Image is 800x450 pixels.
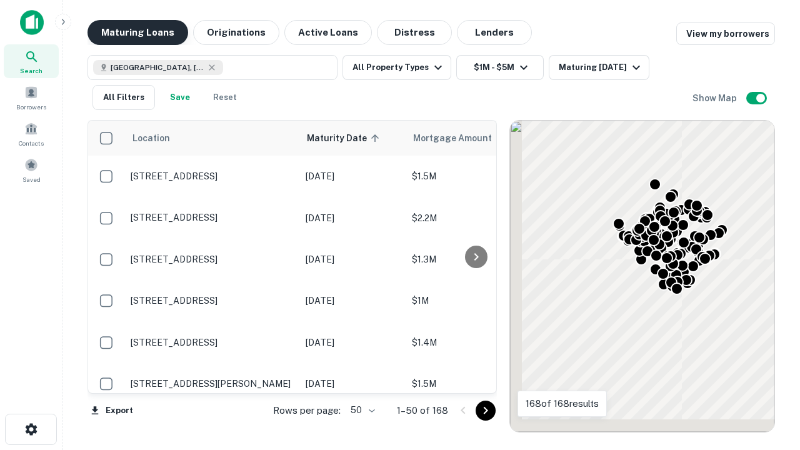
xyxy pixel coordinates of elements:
th: Maturity Date [299,121,406,156]
a: Contacts [4,117,59,151]
div: 50 [346,401,377,419]
span: Maturity Date [307,131,383,146]
span: Saved [22,174,41,184]
p: [DATE] [306,211,399,225]
span: Contacts [19,138,44,148]
img: capitalize-icon.png [20,10,44,35]
button: Maturing [DATE] [549,55,649,80]
span: [GEOGRAPHIC_DATA], [GEOGRAPHIC_DATA], [GEOGRAPHIC_DATA] [111,62,204,73]
p: 1–50 of 168 [397,403,448,418]
p: [DATE] [306,252,399,266]
button: All Filters [92,85,155,110]
p: $1.4M [412,336,537,349]
p: $1M [412,294,537,307]
a: View my borrowers [676,22,775,45]
p: [STREET_ADDRESS] [131,171,293,182]
p: [STREET_ADDRESS] [131,212,293,223]
p: [STREET_ADDRESS][PERSON_NAME] [131,378,293,389]
button: Lenders [457,20,532,45]
p: [DATE] [306,294,399,307]
div: Maturing [DATE] [559,60,644,75]
a: Borrowers [4,81,59,114]
h6: Show Map [692,91,739,105]
p: 168 of 168 results [526,396,599,411]
p: $2.2M [412,211,537,225]
p: [STREET_ADDRESS] [131,295,293,306]
span: Search [20,66,42,76]
button: Reset [205,85,245,110]
p: [STREET_ADDRESS] [131,337,293,348]
span: Location [132,131,170,146]
p: [DATE] [306,169,399,183]
iframe: Chat Widget [737,350,800,410]
span: Borrowers [16,102,46,112]
button: All Property Types [342,55,451,80]
button: Export [87,401,136,420]
p: [DATE] [306,377,399,391]
button: Maturing Loans [87,20,188,45]
div: 0 0 [510,121,774,432]
p: [STREET_ADDRESS] [131,254,293,265]
a: Saved [4,153,59,187]
th: Location [124,121,299,156]
p: Rows per page: [273,403,341,418]
p: $1.5M [412,169,537,183]
p: [DATE] [306,336,399,349]
button: Active Loans [284,20,372,45]
button: Distress [377,20,452,45]
p: $1.3M [412,252,537,266]
p: $1.5M [412,377,537,391]
button: Go to next page [476,401,496,421]
button: Originations [193,20,279,45]
span: Mortgage Amount [413,131,508,146]
a: Search [4,44,59,78]
button: [GEOGRAPHIC_DATA], [GEOGRAPHIC_DATA], [GEOGRAPHIC_DATA] [87,55,337,80]
th: Mortgage Amount [406,121,543,156]
button: $1M - $5M [456,55,544,80]
button: Save your search to get updates of matches that match your search criteria. [160,85,200,110]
